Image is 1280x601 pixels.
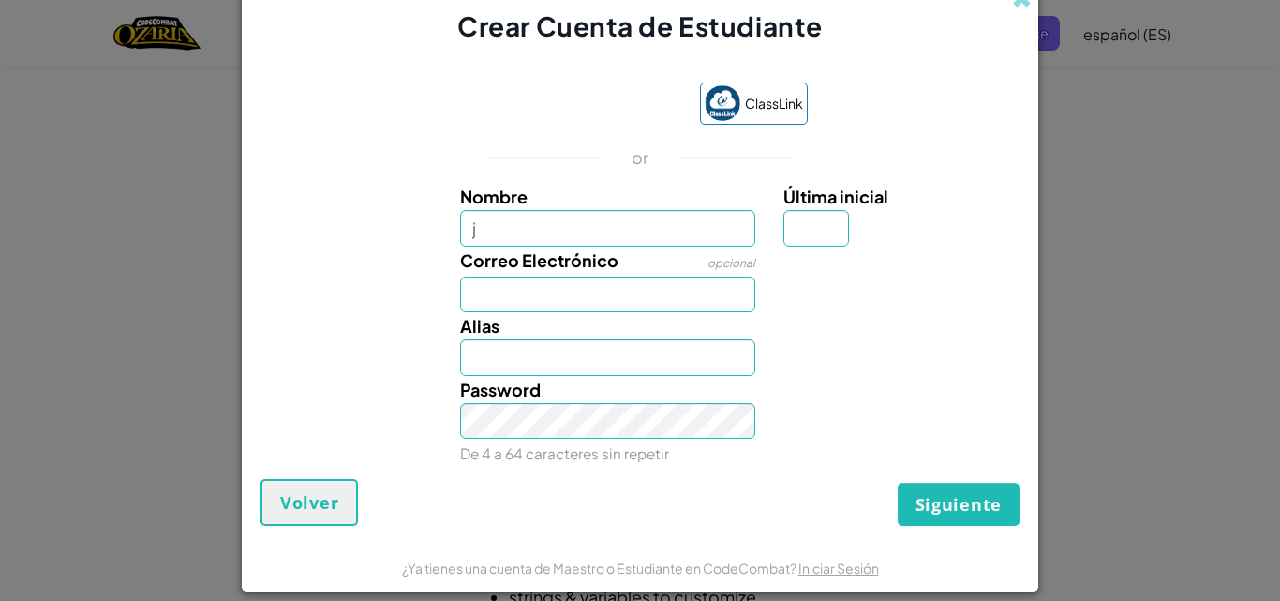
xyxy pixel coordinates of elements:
[457,9,823,42] span: Crear Cuenta de Estudiante
[260,479,358,526] button: Volver
[632,146,649,169] p: or
[707,256,755,270] span: opcional
[705,85,740,121] img: classlink-logo-small.png
[745,90,803,117] span: ClassLink
[783,186,888,207] span: Última inicial
[460,444,669,462] small: De 4 a 64 caracteres sin repetir
[460,249,618,271] span: Correo Electrónico
[463,84,691,126] iframe: Botón Iniciar sesión con Google
[402,560,798,577] span: ¿Ya tienes una cuenta de Maestro o Estudiante en CodeCombat?
[460,379,541,400] span: Password
[798,560,879,577] a: Iniciar Sesión
[460,186,528,207] span: Nombre
[280,491,338,514] span: Volver
[898,483,1020,526] button: Siguiente
[915,493,1002,516] span: Siguiente
[460,315,499,337] span: Alias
